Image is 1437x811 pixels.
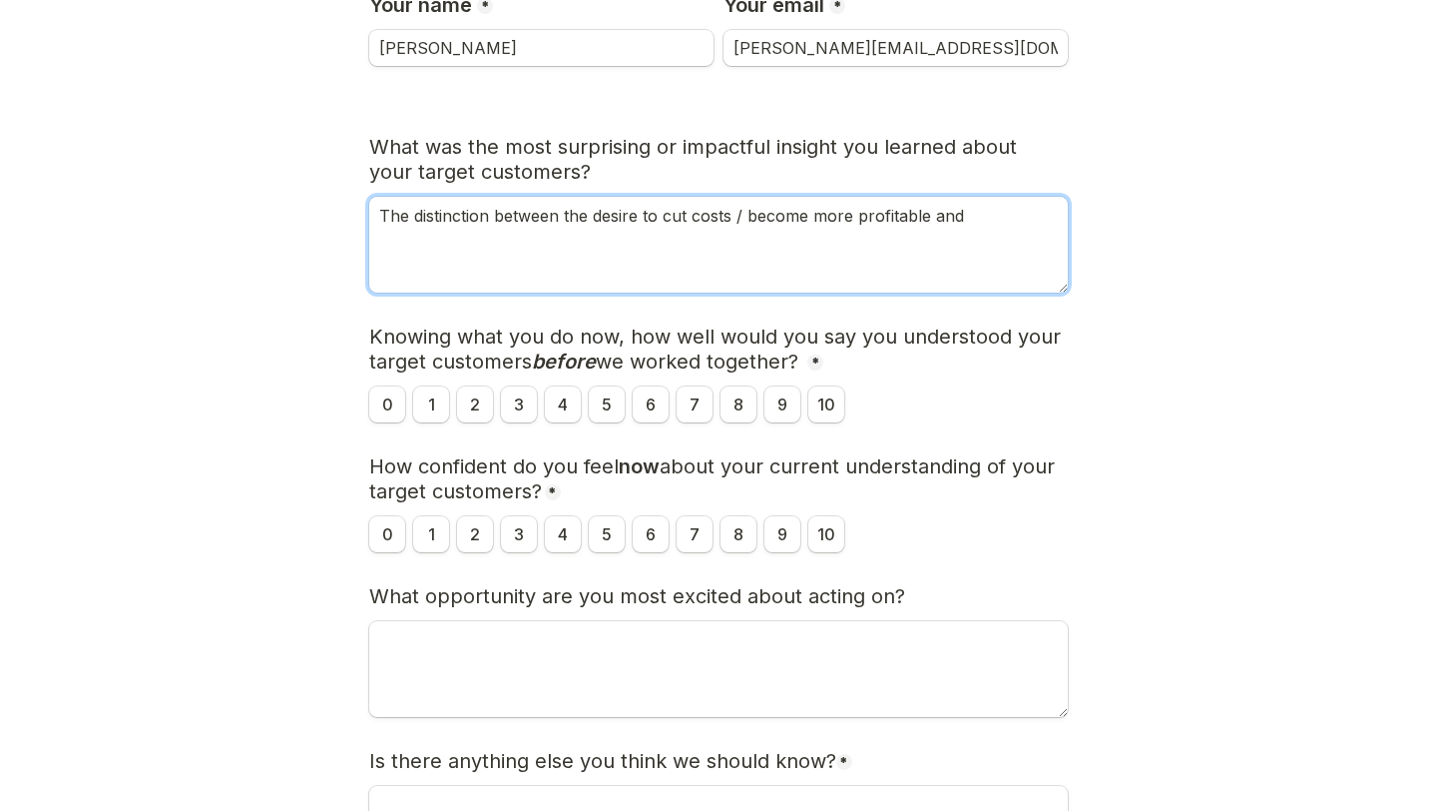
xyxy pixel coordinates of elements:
[369,325,1067,374] span: Knowing what you do now, how well would you say you understood your target customers
[369,749,836,773] span: Is there anything else you think we should know?
[369,30,714,66] input: Your name
[369,197,1068,293] textarea: What was the most surprising or impactful insight you learned about your target customers?
[723,30,1068,66] input: Your email
[369,454,1061,503] span: about your current understanding of your target customers?
[369,621,1068,717] textarea: What opportunity are you most excited about acting on?
[369,454,619,478] span: How confident do you feel
[369,584,905,608] span: What opportunity are you most excited about acting on?
[596,350,798,374] span: we worked together?
[369,135,1023,184] span: What was the most surprising or impactful insight you learned about your target customers?
[532,350,596,374] span: before
[369,454,1068,504] h3: now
